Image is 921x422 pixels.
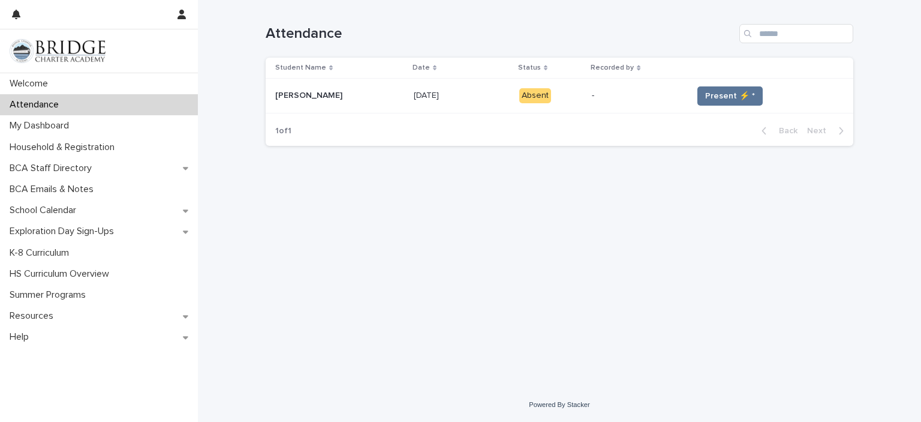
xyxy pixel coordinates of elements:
[275,61,326,74] p: Student Name
[5,205,86,216] p: School Calendar
[529,401,589,408] a: Powered By Stacker
[772,127,797,135] span: Back
[5,163,101,174] p: BCA Staff Directory
[266,25,735,43] h1: Attendance
[591,61,634,74] p: Recorded by
[518,61,541,74] p: Status
[10,39,106,63] img: V1C1m3IdTEidaUdm9Hs0
[519,88,551,103] div: Absent
[266,79,853,113] tr: [PERSON_NAME][PERSON_NAME] [DATE][DATE] Absent-Present ⚡ *
[5,331,38,343] p: Help
[5,99,68,110] p: Attendance
[266,116,301,146] p: 1 of 1
[413,61,430,74] p: Date
[592,91,683,101] p: -
[5,289,95,301] p: Summer Programs
[275,88,345,101] p: [PERSON_NAME]
[802,125,853,136] button: Next
[807,127,833,135] span: Next
[5,247,79,259] p: K-8 Curriculum
[5,226,124,237] p: Exploration Day Sign-Ups
[697,86,763,106] button: Present ⚡ *
[705,90,755,102] span: Present ⚡ *
[5,142,124,153] p: Household & Registration
[739,24,853,43] input: Search
[414,88,441,101] p: [DATE]
[5,120,79,131] p: My Dashboard
[752,125,802,136] button: Back
[5,78,58,89] p: Welcome
[5,310,63,322] p: Resources
[5,268,119,280] p: HS Curriculum Overview
[5,184,103,195] p: BCA Emails & Notes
